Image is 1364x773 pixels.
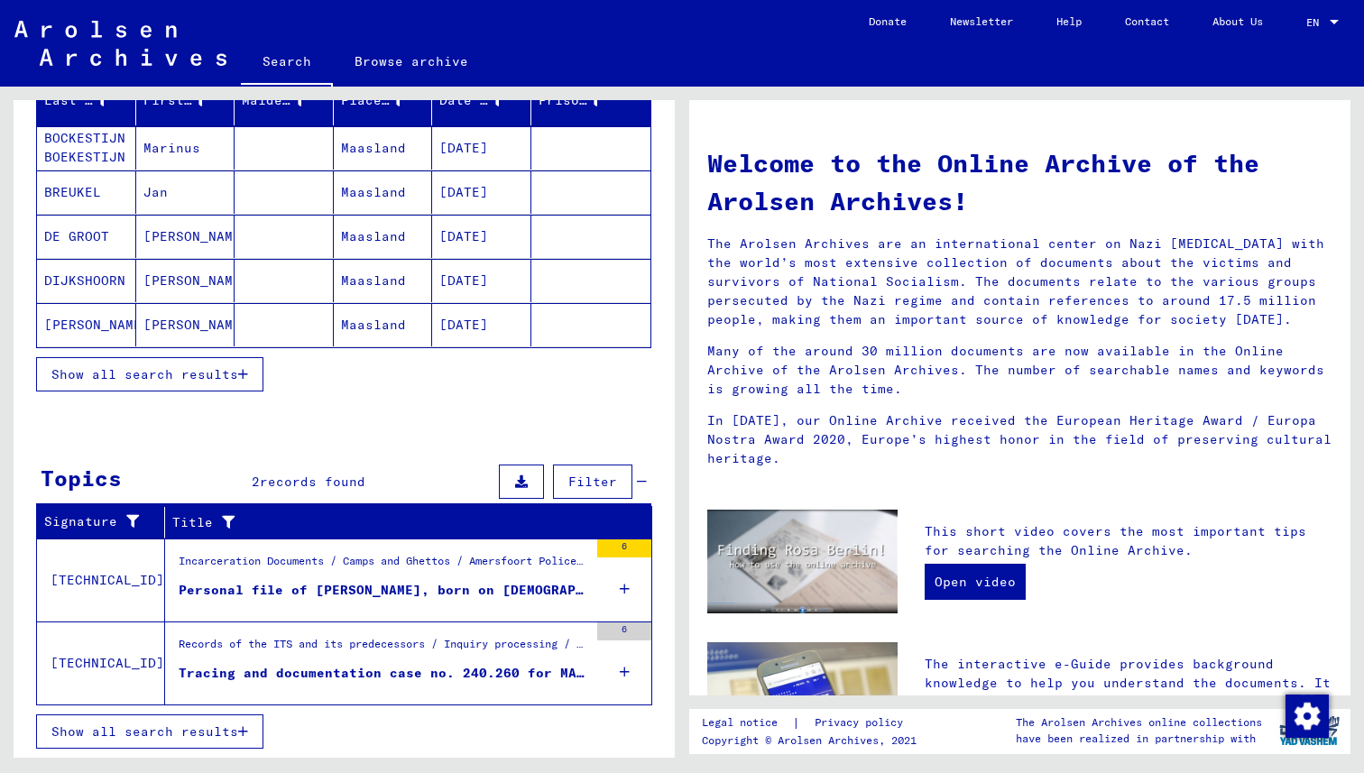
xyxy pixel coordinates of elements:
div: Signature [44,512,142,531]
mat-cell: [DATE] [432,303,531,346]
mat-cell: [DATE] [432,259,531,302]
mat-cell: [DATE] [432,170,531,214]
mat-header-cell: First Name [136,75,235,125]
mat-cell: Maasland [334,126,433,170]
h1: Welcome to the Online Archive of the Arolsen Archives! [707,144,1332,220]
div: Title [172,513,607,532]
a: Open video [925,564,1026,600]
span: EN [1306,16,1326,29]
mat-cell: Maasland [334,170,433,214]
mat-cell: Maasland [334,259,433,302]
span: Filter [568,474,617,490]
div: Last Name [44,86,135,115]
p: The interactive e-Guide provides background knowledge to help you understand the documents. It in... [925,655,1332,750]
p: Copyright © Arolsen Archives, 2021 [702,732,925,749]
mat-cell: [PERSON_NAME] [37,303,136,346]
p: The Arolsen Archives are an international center on Nazi [MEDICAL_DATA] with the world’s most ext... [707,235,1332,329]
img: Change consent [1286,695,1329,738]
mat-header-cell: Prisoner # [531,75,651,125]
a: Search [241,40,333,87]
mat-cell: BOCKESTIJN BOEKESTIJN [37,126,136,170]
div: Tracing and documentation case no. 240.260 for MAASLAND, [DEMOGRAPHIC_DATA] born [DEMOGRAPHIC_DATA] [179,664,588,683]
mat-header-cell: Place of Birth [334,75,433,125]
mat-cell: Marinus [136,126,235,170]
div: Signature [44,508,164,537]
mat-cell: Maasland [334,215,433,258]
p: The Arolsen Archives online collections [1016,714,1262,731]
p: have been realized in partnership with [1016,731,1262,747]
mat-cell: Jan [136,170,235,214]
button: Show all search results [36,714,263,749]
div: Prisoner # [539,91,603,110]
img: video.jpg [707,510,898,613]
div: Title [172,508,630,537]
div: First Name [143,86,235,115]
span: 2 [252,474,260,490]
td: [TECHNICAL_ID] [37,621,165,704]
div: Incarceration Documents / Camps and Ghettos / Amersfoort Police Transit Camp / Individual Documen... [179,553,588,578]
div: 6 [597,539,651,557]
mat-cell: [PERSON_NAME] [136,303,235,346]
div: Date of Birth [439,91,503,110]
div: Change consent [1285,694,1328,737]
div: 6 [597,622,651,640]
img: yv_logo.png [1276,708,1343,753]
a: Browse archive [333,40,490,83]
mat-header-cell: Last Name [37,75,136,125]
button: Filter [553,465,632,499]
span: Show all search results [51,723,238,740]
span: records found [260,474,365,490]
img: eguide.jpg [707,642,898,769]
mat-cell: [DATE] [432,126,531,170]
mat-cell: [PERSON_NAME] [136,259,235,302]
mat-cell: DIJKSHOORN [37,259,136,302]
div: Topics [41,462,122,494]
span: Show all search results [51,366,238,382]
mat-cell: DE GROOT [37,215,136,258]
div: Last Name [44,91,108,110]
a: Legal notice [702,713,792,732]
mat-cell: BREUKEL [37,170,136,214]
div: Date of Birth [439,86,530,115]
mat-header-cell: Date of Birth [432,75,531,125]
div: First Name [143,91,207,110]
mat-cell: [DATE] [432,215,531,258]
button: Show all search results [36,357,263,391]
div: Maiden Name [242,86,333,115]
p: Many of the around 30 million documents are now available in the Online Archive of the Arolsen Ar... [707,342,1332,399]
div: Prisoner # [539,86,630,115]
div: Place of Birth [341,86,432,115]
div: Personal file of [PERSON_NAME], born on [DEMOGRAPHIC_DATA] [179,581,588,600]
mat-header-cell: Maiden Name [235,75,334,125]
mat-cell: [PERSON_NAME] [136,215,235,258]
a: Privacy policy [800,713,925,732]
div: Maiden Name [242,91,306,110]
td: [TECHNICAL_ID] [37,538,165,621]
p: This short video covers the most important tips for searching the Online Archive. [925,522,1332,560]
img: Arolsen_neg.svg [14,21,226,66]
div: Records of the ITS and its predecessors / Inquiry processing / ITS case files as of 1947 / Reposi... [179,636,588,661]
mat-cell: Maasland [334,303,433,346]
div: | [702,713,925,732]
p: In [DATE], our Online Archive received the European Heritage Award / Europa Nostra Award 2020, Eu... [707,411,1332,468]
div: Place of Birth [341,91,405,110]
